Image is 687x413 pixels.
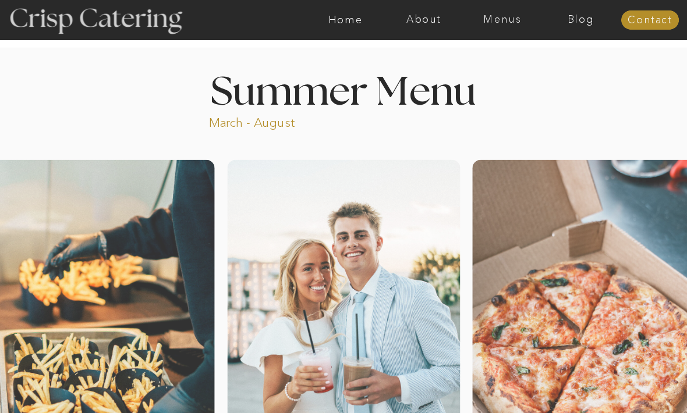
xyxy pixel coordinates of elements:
[209,115,366,128] p: March - August
[385,15,463,26] a: About
[621,15,679,27] a: Contact
[185,73,503,106] h1: Summer Menu
[463,15,542,26] a: Menus
[541,15,620,26] a: Blog
[306,15,385,26] a: Home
